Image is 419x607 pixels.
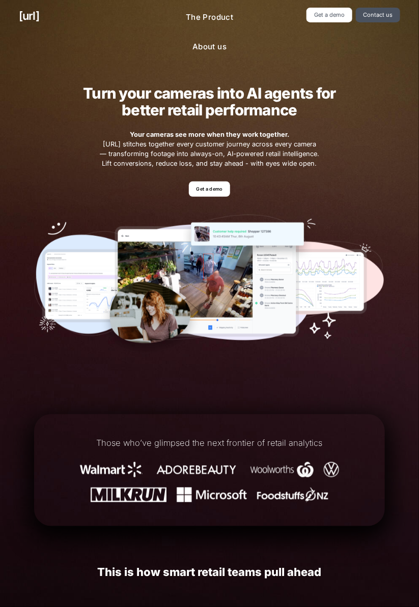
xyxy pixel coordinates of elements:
img: Volkswagen [324,462,339,477]
a: Get a demo [189,181,230,196]
a: About us [184,37,235,57]
img: Our tools [34,215,385,357]
strong: Your cameras see more when they work together. [130,131,289,138]
img: Foodstuffs NZ [257,488,328,502]
img: Walmart [80,462,142,477]
img: Microsoft [177,488,247,502]
img: Adore Beauty [153,462,240,477]
a: The Product [178,8,241,27]
img: Woolworths [250,462,314,477]
a: [URL] [19,8,39,24]
a: Get a demo [306,8,352,22]
h1: This is how smart retail teams pull ahead [34,566,385,579]
img: Milkrun [91,488,166,502]
h1: Those who’ve glimpsed the next frontier of retail analytics [52,438,366,448]
span: [URL] stitches together every customer journey across every camera — transforming footage into al... [99,130,320,169]
a: Contact us [356,8,400,22]
h2: Turn your cameras into AI agents for better retail performance [69,85,351,118]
